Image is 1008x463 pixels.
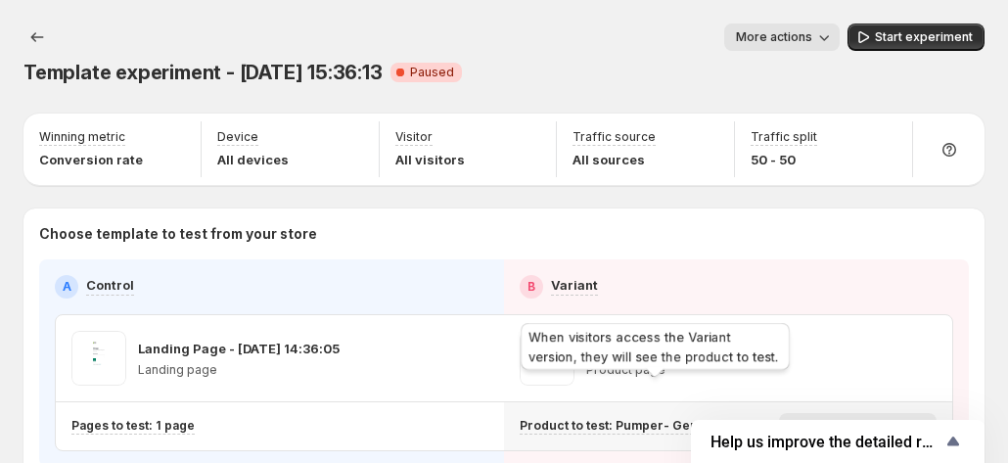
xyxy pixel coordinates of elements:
[724,23,840,51] button: More actions
[751,129,817,145] p: Traffic split
[573,129,656,145] p: Traffic source
[875,29,973,45] span: Start experiment
[39,129,125,145] p: Winning metric
[23,23,51,51] button: Experiments
[573,150,656,169] p: All sources
[39,224,969,244] p: Choose template to test from your store
[736,29,812,45] span: More actions
[527,279,535,295] h2: B
[71,418,195,434] p: Pages to test: 1 page
[138,339,340,358] p: Landing Page - [DATE] 14:36:05
[138,362,340,378] p: Landing page
[520,418,771,434] p: Product to test: Pumper- Gemo Wireless Headphones
[71,331,126,386] img: Landing Page - Sep 12, 14:36:05
[410,65,454,80] span: Paused
[39,150,143,169] p: Conversion rate
[710,433,941,451] span: Help us improve the detailed report for A/B campaigns
[710,430,965,453] button: Show survey - Help us improve the detailed report for A/B campaigns
[86,275,134,295] p: Control
[395,150,465,169] p: All visitors
[848,23,985,51] button: Start experiment
[63,279,71,295] h2: A
[217,129,258,145] p: Device
[217,150,289,169] p: All devices
[395,129,433,145] p: Visitor
[551,275,598,295] p: Variant
[23,61,383,84] span: Template experiment - [DATE] 15:36:13
[751,150,817,169] p: 50 - 50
